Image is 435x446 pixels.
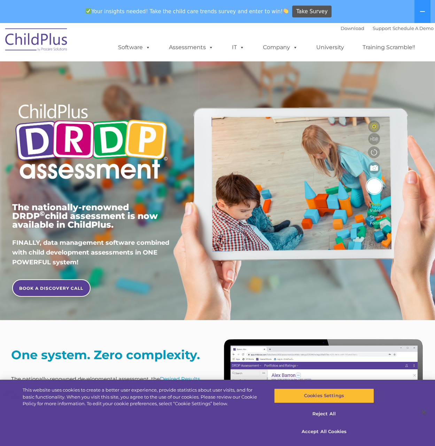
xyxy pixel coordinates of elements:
[225,40,251,54] a: IT
[341,25,434,31] font: |
[40,210,45,218] sup: ©
[11,347,200,362] strong: One system. Zero complexity.
[23,387,261,407] div: This website uses cookies to create a better user experience, provide statistics about user visit...
[162,40,220,54] a: Assessments
[86,8,91,14] img: ✅
[256,40,305,54] a: Company
[12,202,158,230] span: The nationally-renowned DRDP child assessment is now available in ChildPlus.
[274,424,374,439] button: Accept All Cookies
[283,8,288,14] img: 👏
[274,388,374,403] button: Cookies Settings
[12,95,170,191] img: Copyright - DRDP Logo Light
[296,6,328,18] span: Take Survey
[356,40,422,54] a: Training Scramble!!
[12,239,169,266] span: FINALLY, data management software combined with child development assessments in ONE POWERFUL sys...
[12,279,91,297] a: BOOK A DISCOVERY CALL
[274,407,374,421] button: Reject All
[111,40,157,54] a: Software
[416,405,432,420] button: Close
[309,40,351,54] a: University
[393,25,434,31] a: Schedule A Demo
[2,23,71,58] img: ChildPlus by Procare Solutions
[373,25,391,31] a: Support
[83,5,292,18] span: Your insights needed! Take the child care trends survey and enter to win!
[11,375,212,408] p: The nationally-renowned developmental assessment, the (DRDP ), is now available in ChildPlus. Chi...
[341,25,364,31] a: Download
[292,6,332,18] a: Take Survey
